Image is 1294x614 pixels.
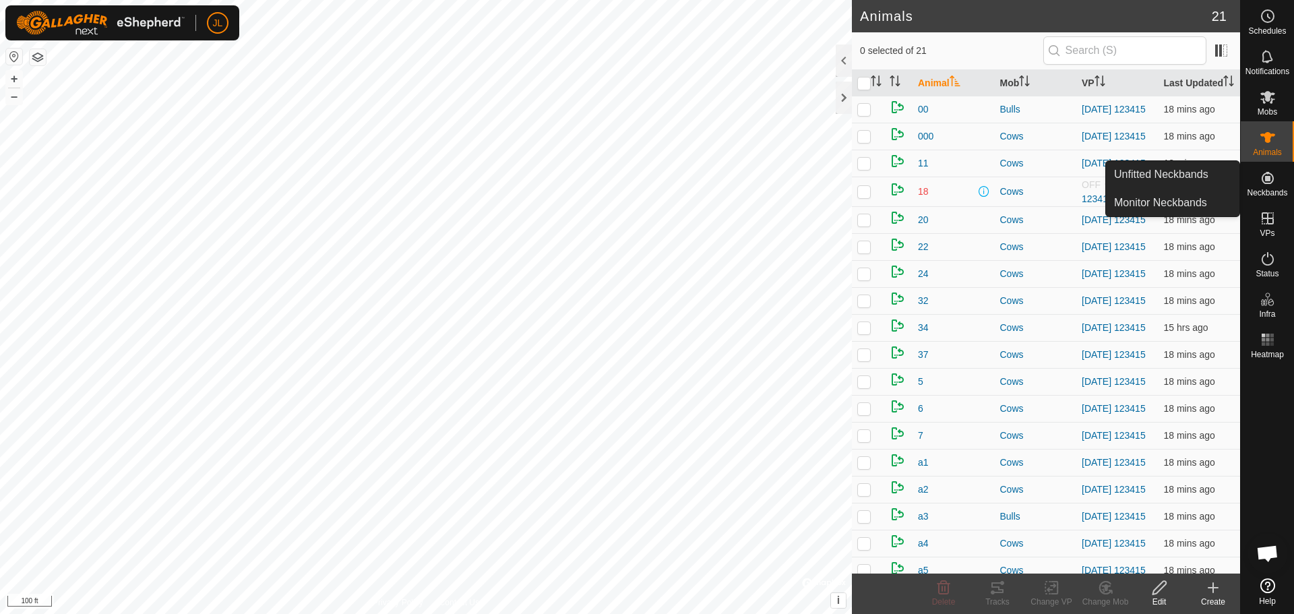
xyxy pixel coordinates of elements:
span: Schedules [1248,27,1286,35]
p-sorticon: Activate to sort [950,78,960,88]
div: Cows [1000,536,1072,551]
span: 11 Sept 2025, 9:05 am [1164,565,1215,576]
div: Cows [1000,402,1072,416]
a: [DATE] 123415 [1082,268,1146,279]
span: 7 [918,429,923,443]
div: Cows [1000,348,1072,362]
img: returning on [890,479,906,495]
span: 18 [918,185,929,199]
span: 37 [918,348,929,362]
img: to [1103,179,1114,189]
img: returning on [890,398,906,415]
a: Unfitted Neckbands [1106,161,1239,188]
span: 11 Sept 2025, 9:05 am [1164,376,1215,387]
input: Search (S) [1043,36,1206,65]
button: – [6,88,22,104]
span: 32 [918,294,929,308]
div: Cows [1000,456,1072,470]
span: Heatmap [1251,350,1284,359]
p-sorticon: Activate to sort [1019,78,1030,88]
span: a5 [918,563,929,578]
a: [DATE] 123415 [1082,322,1146,333]
div: Cows [1000,375,1072,389]
div: Bulls [1000,510,1072,524]
span: i [837,594,840,606]
span: 21 [1212,6,1227,26]
a: Contact Us [439,596,479,609]
div: Cows [1000,156,1072,171]
button: i [831,593,846,608]
span: 0 selected of 21 [860,44,1043,58]
span: 11 Sept 2025, 9:05 am [1164,158,1215,168]
span: a1 [918,456,929,470]
span: 00 [918,102,929,117]
img: returning on [890,452,906,468]
p-sorticon: Activate to sort [1095,78,1105,88]
img: returning on [890,264,906,280]
img: Gallagher Logo [16,11,185,35]
span: Delete [932,597,956,607]
span: Animals [1253,148,1282,156]
th: VP [1076,70,1159,96]
img: returning on [890,344,906,361]
a: [DATE] 123415 [1082,349,1146,360]
span: 000 [918,129,933,144]
button: Reset Map [6,49,22,65]
span: 11 Sept 2025, 9:05 am [1164,241,1215,252]
span: 10 Sept 2025, 5:35 pm [1164,322,1208,333]
a: [DATE] 123415 [1082,179,1146,204]
span: 24 [918,267,929,281]
span: JL [213,16,223,30]
span: 11 Sept 2025, 9:05 am [1164,349,1215,360]
a: Help [1241,573,1294,611]
div: Open chat [1247,533,1288,574]
div: Cows [1000,483,1072,497]
span: VPs [1260,229,1274,237]
span: 11 Sept 2025, 9:05 am [1164,403,1215,414]
div: Cows [1000,129,1072,144]
span: a2 [918,483,929,497]
span: OFF [1082,179,1101,190]
div: Cows [1000,267,1072,281]
span: Infra [1259,310,1275,318]
a: Privacy Policy [373,596,423,609]
h2: Animals [860,8,1212,24]
div: Cows [1000,294,1072,308]
div: Cows [1000,321,1072,335]
button: + [6,71,22,87]
span: 34 [918,321,929,335]
span: 6 [918,402,923,416]
a: [DATE] 123415 [1082,511,1146,522]
p-sorticon: Activate to sort [1223,78,1234,88]
span: 20 [918,213,929,227]
div: Edit [1132,596,1186,608]
div: Change VP [1024,596,1078,608]
span: 11 Sept 2025, 9:05 am [1164,538,1215,549]
span: 11 [918,156,929,171]
a: [DATE] 123415 [1082,430,1146,441]
a: [DATE] 123415 [1082,484,1146,495]
div: Cows [1000,213,1072,227]
li: Monitor Neckbands [1106,189,1239,216]
img: returning on [890,126,906,142]
span: 11 Sept 2025, 9:05 am [1164,214,1215,225]
span: a3 [918,510,929,524]
button: Map Layers [30,49,46,65]
img: returning on [890,237,906,253]
div: Change Mob [1078,596,1132,608]
div: Bulls [1000,102,1072,117]
img: returning on [890,425,906,441]
p-sorticon: Activate to sort [890,78,900,88]
a: [DATE] 123415 [1082,241,1146,252]
span: Mobs [1258,108,1277,116]
span: Neckbands [1247,189,1287,197]
div: Create [1186,596,1240,608]
div: Cows [1000,429,1072,443]
span: Monitor Neckbands [1114,195,1207,211]
div: Cows [1000,240,1072,254]
img: returning on [890,533,906,549]
a: [DATE] 123415 [1082,457,1146,468]
span: 11 Sept 2025, 9:05 am [1164,430,1215,441]
a: [DATE] 123415 [1082,565,1146,576]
